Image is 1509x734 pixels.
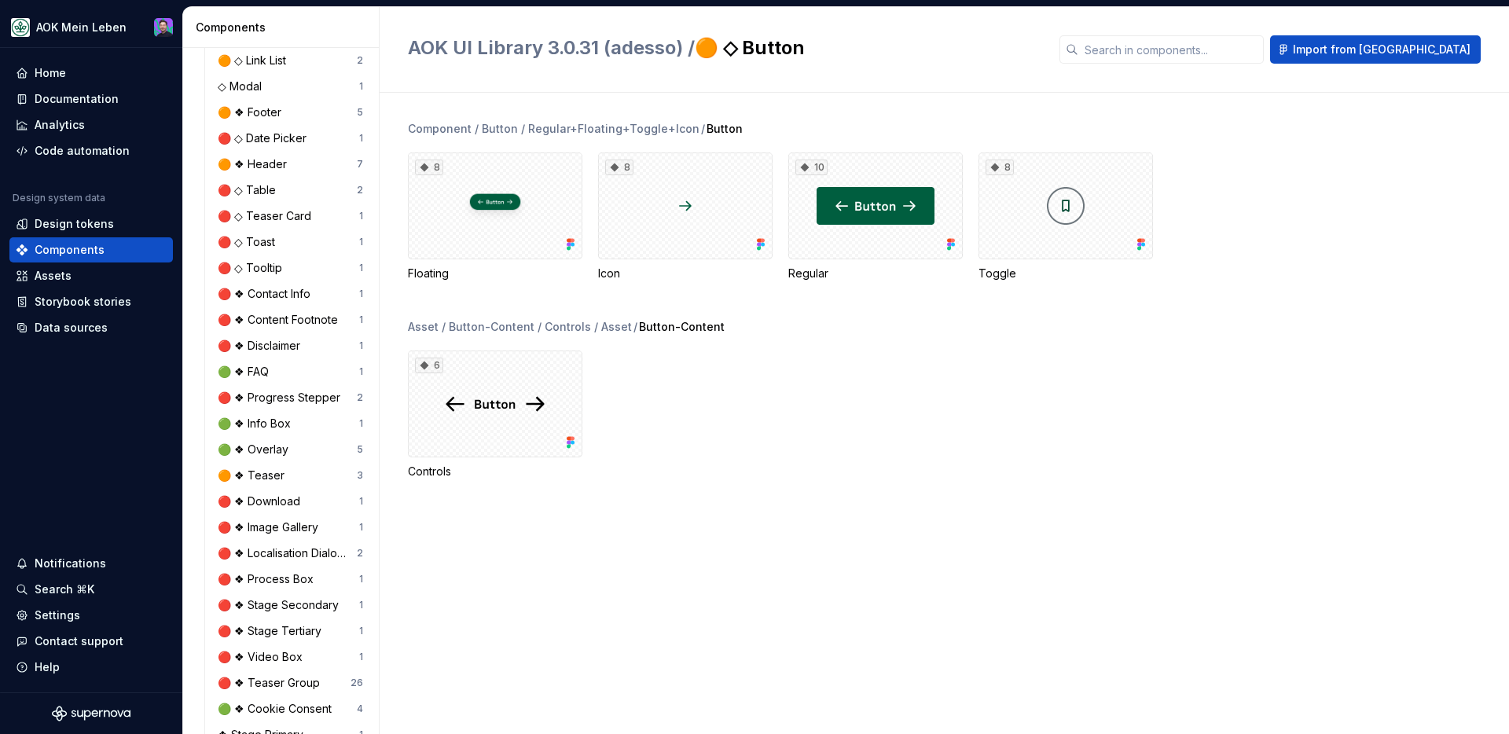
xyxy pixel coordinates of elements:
[211,515,369,540] a: 🔴 ❖ Image Gallery1
[9,263,173,288] a: Assets
[9,237,173,262] a: Components
[359,210,363,222] div: 1
[218,571,320,587] div: 🔴 ❖ Process Box
[211,411,369,436] a: 🟢 ❖ Info Box1
[795,160,828,175] div: 10
[211,255,369,281] a: 🔴 ◇ Tooltip1
[35,216,114,232] div: Design tokens
[52,706,130,721] a: Supernova Logo
[357,547,363,560] div: 2
[211,48,369,73] a: 🟠 ◇ Link List2
[218,53,292,68] div: 🟠 ◇ Link List
[211,489,369,514] a: 🔴 ❖ Download1
[218,286,317,302] div: 🔴 ❖ Contact Info
[218,519,325,535] div: 🔴 ❖ Image Gallery
[211,359,369,384] a: 🟢 ❖ FAQ1
[211,281,369,306] a: 🔴 ❖ Contact Info1
[218,701,338,717] div: 🟢 ❖ Cookie Consent
[218,312,344,328] div: 🔴 ❖ Content Footnote
[13,192,105,204] div: Design system data
[35,242,105,258] div: Components
[9,603,173,628] a: Settings
[408,152,582,281] div: 8Floating
[359,417,363,430] div: 1
[9,577,173,602] button: Search ⌘K
[211,463,369,488] a: 🟠 ❖ Teaser3
[986,160,1014,175] div: 8
[357,469,363,482] div: 3
[218,649,309,665] div: 🔴 ❖ Video Box
[415,160,443,175] div: 8
[36,20,127,35] div: AOK Mein Leben
[35,294,131,310] div: Storybook stories
[9,112,173,138] a: Analytics
[359,288,363,300] div: 1
[351,677,363,689] div: 26
[35,659,60,675] div: Help
[35,320,108,336] div: Data sources
[788,152,963,281] div: 10Regular
[211,696,369,721] a: 🟢 ❖ Cookie Consent4
[359,365,363,378] div: 1
[9,629,173,654] button: Contact support
[701,121,705,137] span: /
[35,268,72,284] div: Assets
[218,182,282,198] div: 🔴 ◇ Table
[211,178,369,203] a: 🔴 ◇ Table2
[9,655,173,680] button: Help
[218,675,326,691] div: 🔴 ❖ Teaser Group
[211,437,369,462] a: 🟢 ❖ Overlay5
[9,289,173,314] a: Storybook stories
[639,319,725,335] span: Button-Content
[211,670,369,695] a: 🔴 ❖ Teaser Group26
[35,65,66,81] div: Home
[211,567,369,592] a: 🔴 ❖ Process Box1
[359,80,363,93] div: 1
[1293,42,1470,57] span: Import from [GEOGRAPHIC_DATA]
[218,234,281,250] div: 🔴 ◇ Toast
[408,121,699,137] div: Component / Button / Regular+Floating+Toggle+Icon
[211,126,369,151] a: 🔴 ◇ Date Picker1
[218,156,293,172] div: 🟠 ❖ Header
[3,10,179,44] button: AOK Mein LebenSamuel
[218,623,328,639] div: 🔴 ❖ Stage Tertiary
[359,573,363,585] div: 1
[218,597,345,613] div: 🔴 ❖ Stage Secondary
[218,390,347,406] div: 🔴 ❖ Progress Stepper
[211,385,369,410] a: 🔴 ❖ Progress Stepper2
[9,138,173,163] a: Code automation
[605,160,633,175] div: 8
[211,618,369,644] a: 🔴 ❖ Stage Tertiary1
[1078,35,1264,64] input: Search in components...
[357,443,363,456] div: 5
[598,152,773,281] div: 8Icon
[9,315,173,340] a: Data sources
[9,211,173,237] a: Design tokens
[211,100,369,125] a: 🟠 ❖ Footer5
[154,18,173,37] img: Samuel
[211,307,369,332] a: 🔴 ❖ Content Footnote1
[408,35,1041,61] h2: 🟠 ◇ Button
[408,36,695,59] span: AOK UI Library 3.0.31 (adesso) /
[788,266,963,281] div: Regular
[408,266,582,281] div: Floating
[359,262,363,274] div: 1
[707,121,743,137] span: Button
[218,442,295,457] div: 🟢 ❖ Overlay
[211,204,369,229] a: 🔴 ◇ Teaser Card1
[359,625,363,637] div: 1
[35,607,80,623] div: Settings
[1270,35,1481,64] button: Import from [GEOGRAPHIC_DATA]
[218,416,297,431] div: 🟢 ❖ Info Box
[196,20,373,35] div: Components
[978,152,1153,281] div: 8Toggle
[211,229,369,255] a: 🔴 ◇ Toast1
[218,468,291,483] div: 🟠 ❖ Teaser
[211,152,369,177] a: 🟠 ❖ Header7
[218,494,307,509] div: 🔴 ❖ Download
[359,132,363,145] div: 1
[218,260,288,276] div: 🔴 ◇ Tooltip
[9,86,173,112] a: Documentation
[359,599,363,611] div: 1
[359,236,363,248] div: 1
